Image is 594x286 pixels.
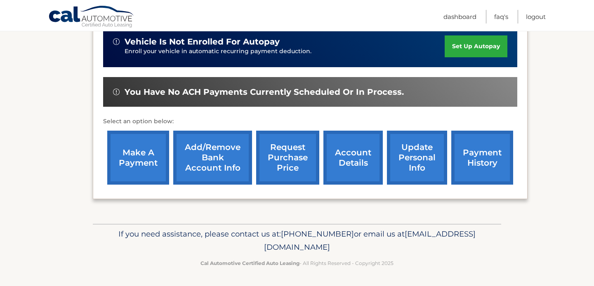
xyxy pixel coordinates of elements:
a: update personal info [387,131,447,185]
a: make a payment [107,131,169,185]
span: [PHONE_NUMBER] [281,229,354,239]
a: payment history [451,131,513,185]
a: account details [323,131,383,185]
a: FAQ's [494,10,508,23]
p: Select an option below: [103,117,517,127]
img: alert-white.svg [113,38,120,45]
strong: Cal Automotive Certified Auto Leasing [200,260,299,266]
span: [EMAIL_ADDRESS][DOMAIN_NAME] [264,229,476,252]
p: - All Rights Reserved - Copyright 2025 [98,259,496,267]
span: You have no ACH payments currently scheduled or in process. [125,87,404,97]
a: set up autopay [445,35,507,57]
a: Logout [526,10,546,23]
a: Cal Automotive [48,5,135,29]
img: alert-white.svg [113,89,120,95]
a: Dashboard [443,10,476,23]
a: Add/Remove bank account info [173,131,252,185]
p: If you need assistance, please contact us at: or email us at [98,227,496,254]
p: Enroll your vehicle in automatic recurring payment deduction. [125,47,445,56]
a: request purchase price [256,131,319,185]
span: vehicle is not enrolled for autopay [125,37,280,47]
